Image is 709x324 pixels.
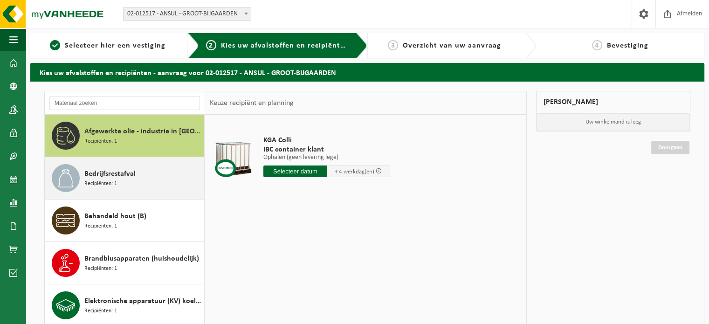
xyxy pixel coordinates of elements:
[35,40,180,51] a: 1Selecteer hier een vestiging
[49,96,200,110] input: Materiaal zoeken
[536,91,691,113] div: [PERSON_NAME]
[84,296,202,307] span: Elektronische apparatuur (KV) koelvries (huishoudelijk)
[537,113,690,131] p: Uw winkelmand is leeg
[45,115,205,157] button: Afgewerkte olie - industrie in [GEOGRAPHIC_DATA] Recipiënten: 1
[84,126,202,137] span: Afgewerkte olie - industrie in [GEOGRAPHIC_DATA]
[607,42,648,49] span: Bevestiging
[388,40,398,50] span: 3
[263,145,390,154] span: IBC container klant
[84,211,146,222] span: Behandeld hout (B)
[592,40,602,50] span: 4
[263,165,327,177] input: Selecteer datum
[124,7,251,21] span: 02-012517 - ANSUL - GROOT-BIJGAARDEN
[50,40,60,50] span: 1
[45,200,205,242] button: Behandeld hout (B) Recipiënten: 1
[65,42,165,49] span: Selecteer hier een vestiging
[123,7,251,21] span: 02-012517 - ANSUL - GROOT-BIJGAARDEN
[45,242,205,284] button: Brandblusapparaten (huishoudelijk) Recipiënten: 1
[221,42,349,49] span: Kies uw afvalstoffen en recipiënten
[651,141,689,154] a: Doorgaan
[263,154,390,161] p: Ophalen (geen levering lege)
[206,40,216,50] span: 2
[403,42,501,49] span: Overzicht van uw aanvraag
[84,137,117,146] span: Recipiënten: 1
[84,307,117,316] span: Recipiënten: 1
[84,253,199,264] span: Brandblusapparaten (huishoudelijk)
[84,222,117,231] span: Recipiënten: 1
[84,179,117,188] span: Recipiënten: 1
[84,168,136,179] span: Bedrijfsrestafval
[205,91,298,115] div: Keuze recipiënt en planning
[30,63,704,81] h2: Kies uw afvalstoffen en recipiënten - aanvraag voor 02-012517 - ANSUL - GROOT-BIJGAARDEN
[335,169,374,175] span: + 4 werkdag(en)
[84,264,117,273] span: Recipiënten: 1
[263,136,390,145] span: KGA Colli
[45,157,205,200] button: Bedrijfsrestafval Recipiënten: 1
